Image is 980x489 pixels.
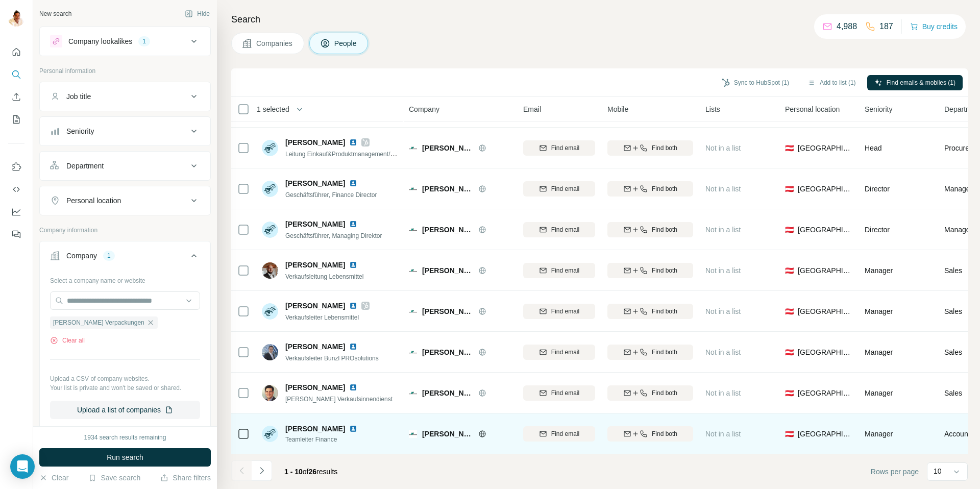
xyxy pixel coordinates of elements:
[910,19,958,34] button: Buy credits
[334,38,358,48] span: People
[285,314,359,321] span: Verkaufsleiter Lebensmittel
[422,184,473,194] span: [PERSON_NAME] Verpackungen
[798,429,852,439] span: [GEOGRAPHIC_DATA]
[409,226,417,234] img: Logo of Meier Verpackungen
[8,43,24,61] button: Quick start
[88,473,140,483] button: Save search
[422,306,473,316] span: [PERSON_NAME] Verpackungen
[607,104,628,114] span: Mobile
[551,388,579,398] span: Find email
[705,348,741,356] span: Not in a list
[349,138,357,146] img: LinkedIn logo
[607,140,693,156] button: Find both
[705,307,741,315] span: Not in a list
[39,448,211,467] button: Run search
[652,184,677,193] span: Find both
[285,435,370,444] span: Teamleiter Finance
[349,220,357,228] img: LinkedIn logo
[409,185,417,193] img: Logo of Meier Verpackungen
[409,266,417,275] img: Logo of Meier Verpackungen
[798,306,852,316] span: [GEOGRAPHIC_DATA]
[285,355,379,362] span: Verkaufsleiter Bunzl PROsolutions
[798,143,852,153] span: [GEOGRAPHIC_DATA]
[865,430,893,438] span: Manager
[285,150,578,158] span: Leitung Einkauf&Produktmanagement/Head of purchasing &product management/Geschäftsleitungsmitglied
[8,203,24,221] button: Dashboard
[785,184,794,194] span: 🇦🇹
[409,430,417,438] img: Logo of Meier Verpackungen
[285,382,345,393] span: [PERSON_NAME]
[349,343,357,351] img: LinkedIn logo
[39,226,211,235] p: Company information
[409,389,417,397] img: Logo of Meier Verpackungen
[422,388,473,398] span: [PERSON_NAME] Verpackungen
[607,426,693,442] button: Find both
[50,272,200,285] div: Select a company name or website
[607,263,693,278] button: Find both
[409,307,417,315] img: Logo of Meier Verpackungen
[944,388,962,398] span: Sales
[285,341,345,352] span: [PERSON_NAME]
[551,225,579,234] span: Find email
[422,347,473,357] span: [PERSON_NAME] Verpackungen
[798,347,852,357] span: [GEOGRAPHIC_DATA]
[285,396,393,403] span: [PERSON_NAME] Verkaufsinnendienst
[705,226,741,234] span: Not in a list
[8,180,24,199] button: Use Surfe API
[652,348,677,357] span: Find both
[607,222,693,237] button: Find both
[285,178,345,188] span: [PERSON_NAME]
[705,144,741,152] span: Not in a list
[523,181,595,197] button: Find email
[309,468,317,476] span: 26
[867,75,963,90] button: Find emails & mobiles (1)
[785,306,794,316] span: 🇦🇹
[349,179,357,187] img: LinkedIn logo
[523,263,595,278] button: Find email
[887,78,955,87] span: Find emails & mobiles (1)
[262,181,278,197] img: Avatar
[934,466,942,476] p: 10
[551,184,579,193] span: Find email
[523,385,595,401] button: Find email
[705,104,720,114] span: Lists
[865,266,893,275] span: Manager
[607,345,693,360] button: Find both
[50,383,200,393] p: Your list is private and won't be saved or shared.
[8,65,24,84] button: Search
[607,385,693,401] button: Find both
[256,38,293,48] span: Companies
[865,348,893,356] span: Manager
[40,154,210,178] button: Department
[66,161,104,171] div: Department
[285,219,345,229] span: [PERSON_NAME]
[285,273,363,280] span: Verkaufsleitung Lebensmittel
[422,225,473,235] span: [PERSON_NAME] Verpackungen
[607,181,693,197] button: Find both
[785,104,840,114] span: Personal location
[285,137,345,148] span: [PERSON_NAME]
[798,184,852,194] span: [GEOGRAPHIC_DATA]
[607,304,693,319] button: Find both
[523,104,541,114] span: Email
[252,460,272,481] button: Navigate to next page
[800,75,863,90] button: Add to list (1)
[705,266,741,275] span: Not in a list
[865,144,881,152] span: Head
[652,307,677,316] span: Find both
[285,260,345,270] span: [PERSON_NAME]
[785,265,794,276] span: 🇦🇹
[865,307,893,315] span: Manager
[40,84,210,109] button: Job title
[50,401,200,419] button: Upload a list of companies
[785,143,794,153] span: 🇦🇹
[944,347,962,357] span: Sales
[303,468,309,476] span: of
[262,385,278,401] img: Avatar
[715,75,796,90] button: Sync to HubSpot (1)
[652,429,677,438] span: Find both
[53,318,144,327] span: [PERSON_NAME] Verpackungen
[349,425,357,433] img: LinkedIn logo
[66,195,121,206] div: Personal location
[422,143,473,153] span: [PERSON_NAME] Verpackungen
